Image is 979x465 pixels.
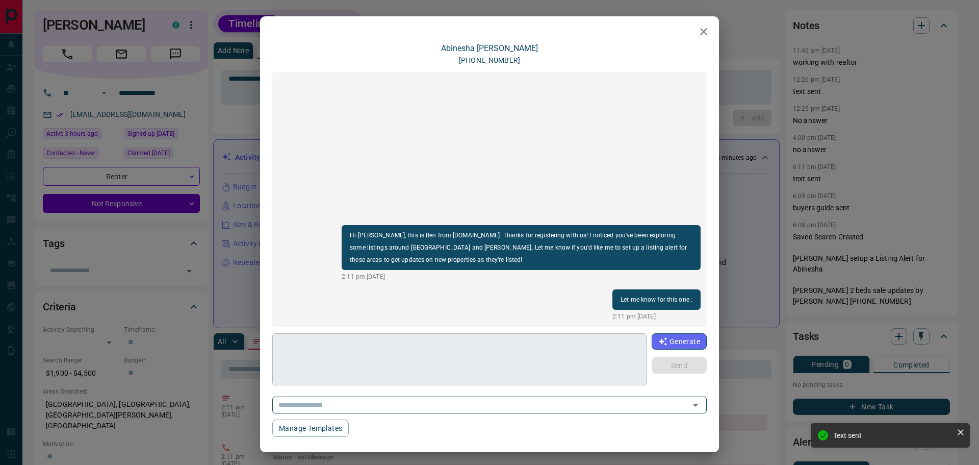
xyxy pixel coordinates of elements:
button: Manage Templates [272,420,349,437]
a: Abinesha [PERSON_NAME] [441,43,538,53]
p: 2:11 pm [DATE] [342,272,701,281]
p: Let me know for this one : [621,293,692,306]
button: Open [688,398,703,412]
p: 2:11 pm [DATE] [612,312,701,321]
p: Hi [PERSON_NAME], this is Ben from [DOMAIN_NAME]. Thanks for registering with us! I noticed you'v... [350,229,692,266]
p: [PHONE_NUMBER] [459,55,520,66]
button: Generate [652,333,707,350]
div: Text sent [833,431,952,439]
